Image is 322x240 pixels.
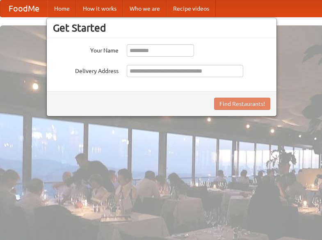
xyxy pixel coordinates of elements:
[123,0,167,17] a: Who we are
[167,0,216,17] a: Recipe videos
[53,44,119,55] label: Your Name
[53,22,270,34] h3: Get Started
[0,0,48,17] a: FoodMe
[76,0,123,17] a: How it works
[214,98,270,110] button: Find Restaurants!
[48,0,76,17] a: Home
[53,65,119,75] label: Delivery Address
